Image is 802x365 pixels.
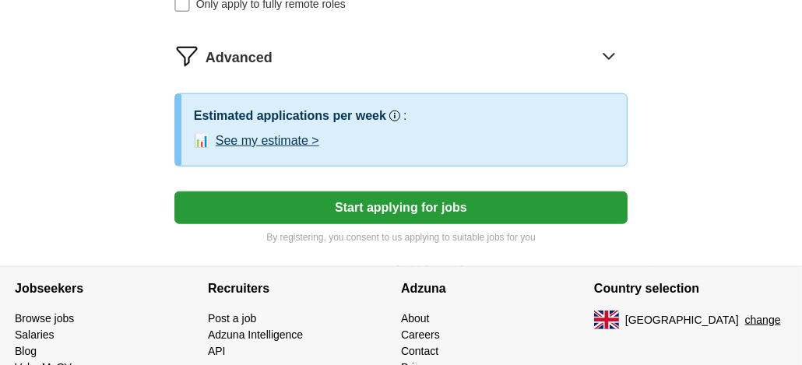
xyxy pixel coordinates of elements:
a: Browse jobs [15,312,74,325]
a: Post a job [208,312,256,325]
a: API [208,345,226,357]
a: Adzuna Intelligence [208,328,303,341]
a: Careers [401,328,440,341]
span: [GEOGRAPHIC_DATA] [625,312,739,328]
a: Salaries [15,328,55,341]
a: Blog [15,345,37,357]
h3: : [403,107,406,125]
button: Start applying for jobs [174,191,628,224]
button: See my estimate > [216,132,319,150]
img: UK flag [594,311,619,329]
span: Advanced [206,47,273,68]
p: By registering, you consent to us applying to suitable jobs for you [174,230,628,244]
a: Contact [401,345,438,357]
img: filter [174,44,199,68]
span: 📊 [194,132,209,150]
button: change [745,312,781,328]
h4: Country selection [594,267,787,311]
a: About [401,312,430,325]
h3: Estimated applications per week [194,107,386,125]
